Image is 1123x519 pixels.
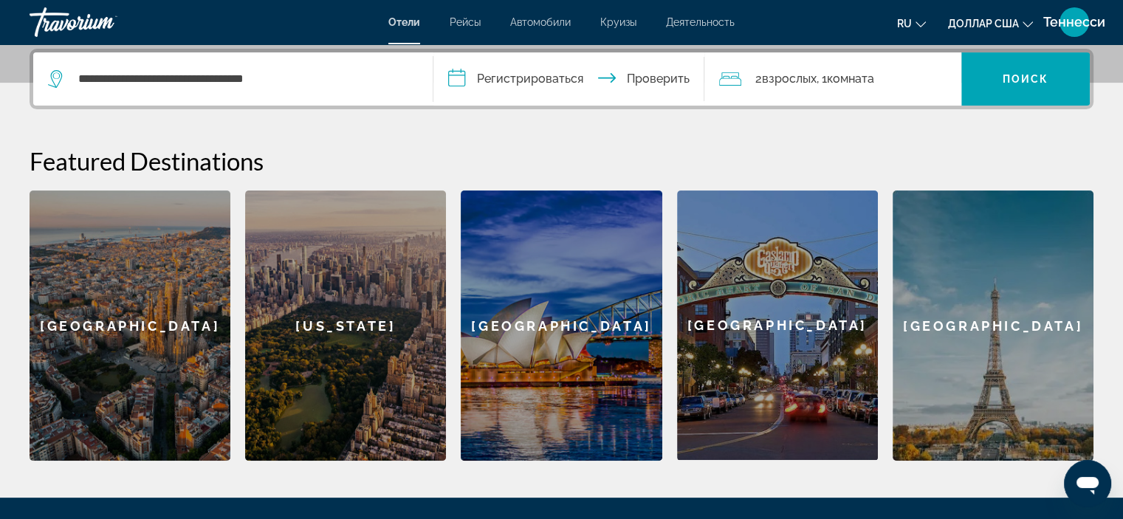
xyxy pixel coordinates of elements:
a: Травориум [30,3,177,41]
font: Поиск [1003,73,1049,85]
button: Изменить язык [897,13,926,34]
font: Теннесси [1043,14,1105,30]
button: Даты заезда и выезда [433,52,705,106]
a: Деятельность [666,16,735,28]
button: Путешественники: 2 взрослых, 0 детей [704,52,961,106]
font: , 1 [816,72,826,86]
font: ru [897,18,912,30]
font: доллар США [948,18,1019,30]
font: 2 [755,72,761,86]
a: [GEOGRAPHIC_DATA] [677,190,878,461]
button: Меню пользователя [1055,7,1093,38]
a: [US_STATE] [245,190,446,461]
font: комната [826,72,873,86]
a: Круизы [600,16,636,28]
div: Виджет поиска [33,52,1090,106]
a: Рейсы [450,16,481,28]
iframe: Кнопка запуска окна обмена сообщениями [1064,460,1111,507]
font: взрослых [761,72,816,86]
a: [GEOGRAPHIC_DATA] [30,190,230,461]
h2: Featured Destinations [30,146,1093,176]
a: [GEOGRAPHIC_DATA] [893,190,1093,461]
div: [GEOGRAPHIC_DATA] [677,190,878,460]
a: Отели [388,16,420,28]
button: Поиск [961,52,1090,106]
button: Изменить валюту [948,13,1033,34]
a: Автомобили [510,16,571,28]
a: [GEOGRAPHIC_DATA] [461,190,662,461]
